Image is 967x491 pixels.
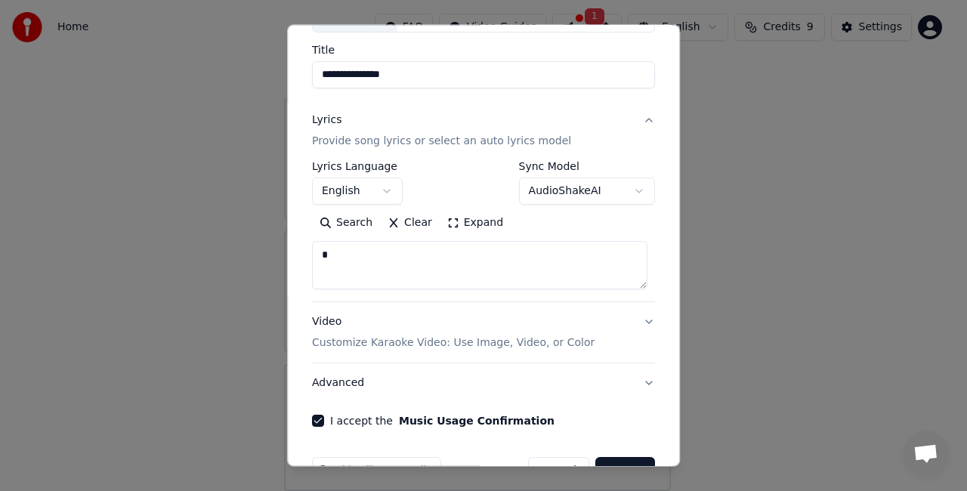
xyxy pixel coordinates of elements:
button: Search [312,211,380,235]
label: Lyrics Language [312,161,403,171]
button: Advanced [312,363,655,403]
div: LyricsProvide song lyrics or select an auto lyrics model [312,161,655,301]
div: Lyrics [312,113,341,128]
div: Video [312,314,595,350]
button: Expand [440,211,511,235]
button: VideoCustomize Karaoke Video: Use Image, Video, or Color [312,302,655,363]
p: Customize Karaoke Video: Use Image, Video, or Color [312,335,595,350]
label: I accept the [330,415,555,426]
span: This will use 6 credits [337,465,434,477]
p: Provide song lyrics or select an auto lyrics model [312,134,571,149]
button: Clear [380,211,440,235]
label: Sync Model [519,161,655,171]
button: Create [595,457,655,484]
button: Cancel [528,457,589,484]
button: LyricsProvide song lyrics or select an auto lyrics model [312,100,655,161]
label: Title [312,45,655,55]
button: I accept the [399,415,555,426]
